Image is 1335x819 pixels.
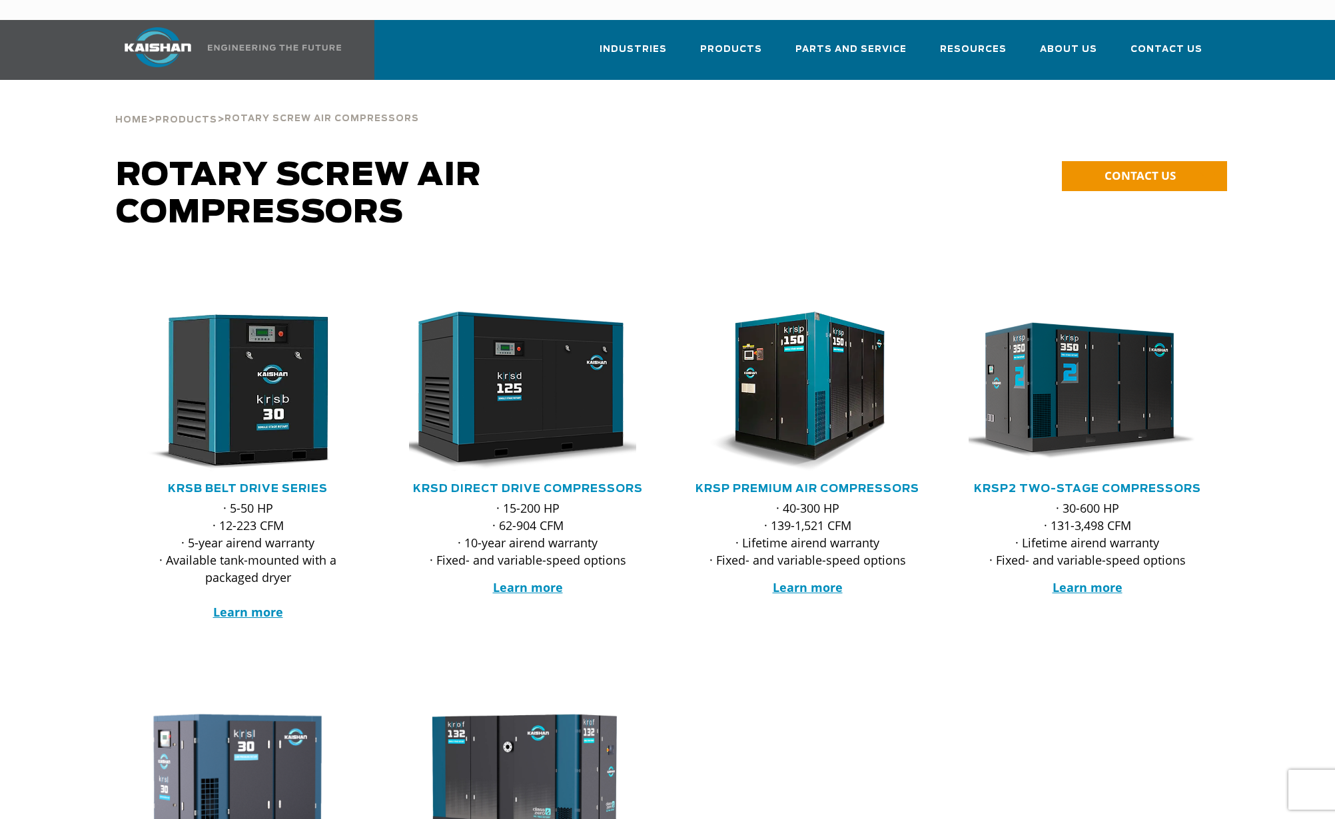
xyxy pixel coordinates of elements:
a: Home [115,113,148,125]
span: Rotary Screw Air Compressors [224,115,419,123]
a: KRSP2 Two-Stage Compressors [974,483,1201,494]
a: KRSP Premium Air Compressors [695,483,919,494]
a: Learn more [213,604,283,620]
a: Products [700,32,762,77]
span: Products [700,42,762,57]
a: Resources [940,32,1007,77]
a: KRSD Direct Drive Compressors [413,483,643,494]
a: Parts and Service [795,32,907,77]
img: kaishan logo [108,27,208,67]
a: Products [155,113,217,125]
div: krsd125 [409,312,646,471]
span: Resources [940,42,1007,57]
p: · 15-200 HP · 62-904 CFM · 10-year airend warranty · Fixed- and variable-speed options [409,499,646,569]
a: Learn more [773,579,843,595]
p: · 30-600 HP · 131-3,498 CFM · Lifetime airend warranty · Fixed- and variable-speed options [969,499,1206,569]
a: Learn more [493,579,563,595]
span: About Us [1040,42,1097,57]
a: Industries [600,32,667,77]
div: krsp150 [689,312,926,471]
a: About Us [1040,32,1097,77]
img: krsp350 [959,312,1196,471]
div: > > [115,80,419,131]
span: Contact Us [1130,42,1202,57]
a: CONTACT US [1062,161,1227,191]
span: Industries [600,42,667,57]
a: Contact Us [1130,32,1202,77]
a: KRSB Belt Drive Series [168,483,328,494]
img: Engineering the future [208,45,341,51]
div: krsp350 [969,312,1206,471]
span: Parts and Service [795,42,907,57]
p: · 40-300 HP · 139-1,521 CFM · Lifetime airend warranty · Fixed- and variable-speed options [689,499,926,569]
img: krsd125 [399,312,636,471]
span: Rotary Screw Air Compressors [116,160,482,229]
span: CONTACT US [1105,168,1176,183]
span: Products [155,116,217,125]
img: krsb30 [119,312,356,471]
span: Home [115,116,148,125]
div: krsb30 [129,312,366,471]
p: · 5-50 HP · 12-223 CFM · 5-year airend warranty · Available tank-mounted with a packaged dryer [129,499,366,621]
img: krsp150 [679,312,916,471]
a: Kaishan USA [108,20,344,80]
a: Learn more [1053,579,1122,595]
